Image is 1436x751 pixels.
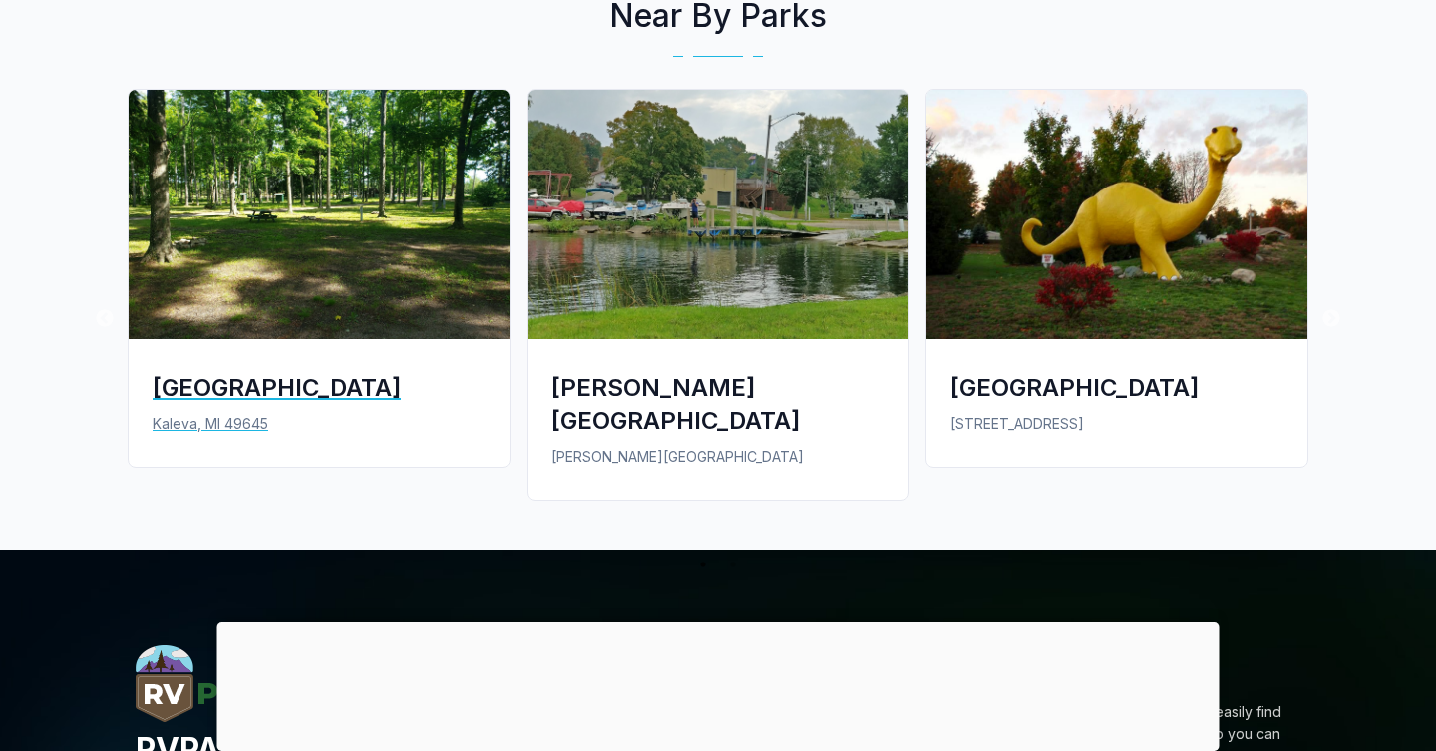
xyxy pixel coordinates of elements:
[217,622,1220,746] iframe: Advertisement
[551,446,885,468] p: [PERSON_NAME][GEOGRAPHIC_DATA]
[1321,309,1341,329] button: Next
[136,645,269,722] img: RVParx.com
[693,555,713,574] button: 1
[120,89,519,483] a: Kaleva Roadside Village Park[GEOGRAPHIC_DATA]Kaleva, MI 49645
[926,90,1307,339] img: Kampvilla RV Park
[723,555,743,574] button: 2
[95,309,115,329] button: Previous
[551,371,885,437] div: [PERSON_NAME][GEOGRAPHIC_DATA]
[950,413,1283,435] p: [STREET_ADDRESS]
[129,90,510,339] img: Kaleva Roadside Village Park
[519,89,917,516] a: Hopkins Park RV and Campground[PERSON_NAME][GEOGRAPHIC_DATA][PERSON_NAME][GEOGRAPHIC_DATA]
[950,371,1283,404] div: [GEOGRAPHIC_DATA]
[153,371,486,404] div: [GEOGRAPHIC_DATA]
[917,89,1316,483] a: Kampvilla RV Park[GEOGRAPHIC_DATA][STREET_ADDRESS]
[528,90,908,339] img: Hopkins Park RV and Campground
[153,413,486,435] p: Kaleva, MI 49645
